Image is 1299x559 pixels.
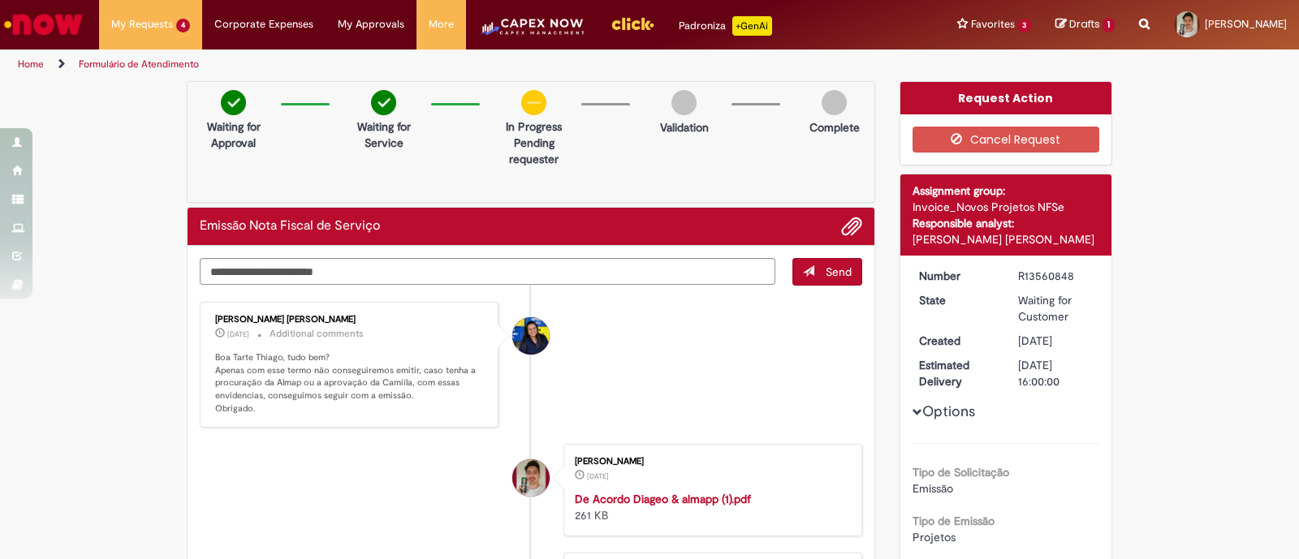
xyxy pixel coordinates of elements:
p: Boa Tarte Thiago, tudo bem? Apenas com esse termo não conseguiremos emitir, caso tenha a procuraç... [215,351,486,415]
div: Padroniza [679,16,772,36]
p: +GenAi [732,16,772,36]
span: Emissão [913,481,953,496]
div: Ana Paula Gomes Granzier [512,317,550,355]
span: Corporate Expenses [214,16,313,32]
p: Waiting for Service [344,118,423,151]
span: [DATE] [587,471,609,481]
b: Tipo de Emissão [913,514,995,528]
b: Tipo de Solicitação [913,465,1009,479]
p: Validation [660,119,709,135]
div: Responsible analyst: [913,215,1100,231]
p: Complete [809,119,860,135]
dt: Number [907,268,1007,284]
span: [DATE] [227,329,249,339]
h2: Emissão Nota Fiscal de Serviço Ticket history [200,219,380,234]
button: Send [792,258,862,286]
button: Cancel Request [913,127,1100,153]
div: [DATE] 16:00:00 [1018,357,1094,389]
div: Invoice_Novos Projetos NFSe [913,199,1100,215]
img: ServiceNow [2,8,85,41]
a: Formulário de Atendimento [79,58,199,71]
div: R13560848 [1018,268,1094,284]
span: 1 [1103,18,1115,32]
a: De Acordo Diageo & almapp (1).pdf [575,492,751,506]
div: 23/09/2025 18:17:09 [1018,333,1094,349]
time: 23/09/2025 18:17:09 [1018,333,1052,348]
dt: State [907,292,1007,308]
span: [PERSON_NAME] [1205,17,1287,31]
span: Drafts [1069,16,1100,32]
p: In Progress [494,118,573,135]
img: check-circle-green.png [371,90,396,115]
span: Send [826,264,852,279]
div: Thiago Henrique De Oliveira [512,459,550,497]
p: Waiting for Approval [194,118,273,151]
img: check-circle-green.png [221,90,246,115]
div: Waiting for Customer [1018,292,1094,325]
img: img-circle-grey.png [671,90,697,115]
span: 3 [1018,19,1032,32]
span: More [429,16,454,32]
div: 261 KB [575,491,845,523]
span: [DATE] [1018,333,1052,348]
div: [PERSON_NAME] [575,457,845,467]
span: Favorites [971,16,1015,32]
span: My Approvals [338,16,404,32]
img: CapexLogo5.png [478,16,586,49]
button: Add attachments [841,216,862,237]
dt: Created [907,333,1007,349]
textarea: Type your message here... [200,258,775,286]
a: Drafts [1055,17,1115,32]
img: img-circle-grey.png [822,90,847,115]
small: Additional comments [270,327,364,341]
div: Request Action [900,82,1112,114]
div: [PERSON_NAME] [PERSON_NAME] [913,231,1100,247]
img: circle-minus.png [521,90,546,115]
ul: Page breadcrumbs [12,49,854,80]
div: Assignment group: [913,183,1100,199]
div: [PERSON_NAME] [PERSON_NAME] [215,315,486,325]
span: Projetos [913,530,956,544]
span: My Requests [111,16,173,32]
time: 26/09/2025 20:40:27 [227,329,249,339]
dt: Estimated Delivery [907,357,1007,389]
time: 23/09/2025 18:08:59 [587,471,609,481]
a: Home [18,58,44,71]
img: click_logo_yellow_360x200.png [611,11,654,36]
span: 4 [176,19,190,32]
p: Pending requester [494,135,573,167]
